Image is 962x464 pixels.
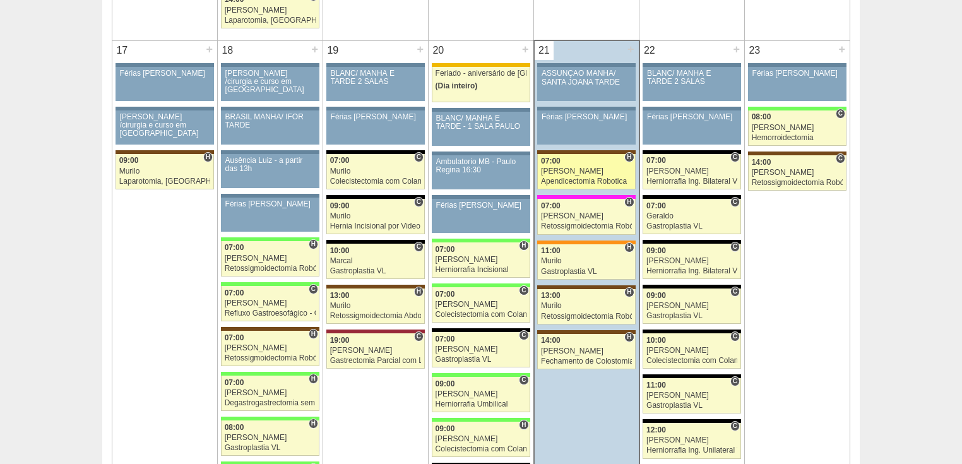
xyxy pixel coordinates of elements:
a: Ausência Luiz - a partir das 13h [221,154,319,188]
div: Key: Santa Joana [326,285,425,289]
div: Key: Blanc [643,374,741,378]
div: [PERSON_NAME] [646,391,737,400]
span: 07:00 [225,333,244,342]
div: Murilo [541,302,632,310]
div: Colecistectomia com Colangiografia VL [436,311,526,319]
span: 07:00 [225,378,244,387]
span: 09:00 [436,424,455,433]
div: Colecistectomia com Colangiografia VL [646,357,737,365]
div: Murilo [330,302,422,310]
div: [PERSON_NAME] [541,167,632,175]
div: Key: Sírio Libanês [326,330,425,333]
div: Colecistectomia com Colangiografia VL [436,445,526,453]
div: Key: Santa Joana [748,152,846,155]
div: Fechamento de Colostomia ou Enterostomia [541,357,632,366]
div: Hemorroidectomia [752,134,843,142]
div: Key: Brasil [221,372,319,376]
div: + [836,41,847,57]
span: Consultório [730,287,740,297]
div: [PERSON_NAME] [436,345,526,354]
div: BLANC/ MANHÃ E TARDE 2 SALAS [647,69,737,86]
div: 17 [112,41,132,60]
a: Férias [PERSON_NAME] [748,67,846,101]
a: H 09:00 Murilo Laparotomia, [GEOGRAPHIC_DATA], Drenagem, Bridas [116,154,214,189]
div: [PERSON_NAME] [225,6,316,15]
div: Key: Aviso [643,107,741,110]
div: Key: Aviso [432,152,530,155]
span: 07:00 [436,290,455,299]
div: Herniorrafia Umbilical [436,400,526,408]
span: 19:00 [330,336,350,345]
span: 07:00 [225,289,244,297]
div: [PERSON_NAME] [646,302,737,310]
a: C 14:00 [PERSON_NAME] Retossigmoidectomia Robótica [748,155,846,191]
a: H 13:00 Murilo Retossigmoidectomia Abdominal VL [326,289,425,324]
div: Key: Brasil [221,237,319,241]
div: Apendicectomia Robotica [541,177,632,186]
span: 10:00 [646,336,666,345]
div: Férias [PERSON_NAME] [647,113,737,121]
span: 07:00 [436,335,455,343]
span: Hospital [309,419,318,429]
div: Murilo [330,167,422,175]
span: 09:00 [436,379,455,388]
div: + [731,41,742,57]
div: Key: Blanc [643,150,741,154]
span: 13:00 [330,291,350,300]
div: Key: Aviso [432,195,530,199]
div: Gastroplastia VL [225,444,316,452]
a: C 09:00 [PERSON_NAME] Gastroplastia VL [643,289,741,324]
div: Herniorrafia Incisional [436,266,526,274]
span: Hospital [309,239,318,249]
a: H 07:00 [PERSON_NAME] Retossigmoidectomia Robótica [221,241,319,277]
span: 14:00 [541,336,561,345]
div: Murilo [330,212,422,220]
a: [PERSON_NAME] /cirurgia e curso em [GEOGRAPHIC_DATA] [221,67,319,101]
a: C 07:00 [PERSON_NAME] Colecistectomia com Colangiografia VL [432,287,530,323]
div: [PERSON_NAME] [225,389,316,397]
span: 12:00 [646,425,666,434]
span: 10:00 [330,246,350,255]
div: Key: Aviso [116,107,214,110]
div: 20 [429,41,448,60]
div: [PERSON_NAME] [330,347,422,355]
span: (Dia inteiro) [436,81,478,90]
div: [PERSON_NAME] [646,257,737,265]
a: BLANC/ MANHÃ E TARDE 2 SALAS [643,67,741,101]
div: Gastrectomia Parcial com Linfadenectomia [330,357,422,365]
div: BLANC/ MANHÃ E TARDE 2 SALAS [331,69,421,86]
div: Key: São Luiz - SCS [537,241,635,244]
a: H 14:00 [PERSON_NAME] Fechamento de Colostomia ou Enterostomia [537,334,635,369]
span: 14:00 [752,158,771,167]
div: Gastroplastia VL [330,267,422,275]
div: Key: Santa Joana [537,330,635,334]
a: BLANC/ MANHÃ E TARDE 2 SALAS [326,67,425,101]
a: H 07:00 [PERSON_NAME] Degastrogastrectomia sem vago [221,376,319,411]
span: Consultório [730,331,740,342]
div: + [520,41,531,57]
div: Marcal [330,257,422,265]
div: Key: Brasil [221,417,319,420]
a: C 07:00 [PERSON_NAME] Gastroplastia VL [432,332,530,367]
a: Ambulatorio MB - Paulo Regina 16:30 [432,155,530,189]
span: 07:00 [225,243,244,252]
span: 07:00 [541,157,561,165]
div: Key: Brasil [432,283,530,287]
a: Férias [PERSON_NAME] [116,67,214,101]
span: 09:00 [330,201,350,210]
div: Key: Brasil [432,418,530,422]
div: Refluxo Gastroesofágico - Cirurgia VL [225,309,316,318]
div: Key: Brasil [432,239,530,242]
div: 21 [535,41,554,60]
div: + [309,41,320,57]
div: Retossigmoidectomia Robótica [225,354,316,362]
div: [PERSON_NAME] [752,169,843,177]
div: Férias [PERSON_NAME] [752,69,843,78]
span: 07:00 [330,156,350,165]
div: [PERSON_NAME] [225,299,316,307]
a: C 07:00 Murilo Colecistectomia com Colangiografia VL [326,154,425,189]
div: ASSUNÇÃO MANHÃ/ SANTA JOANA TARDE [542,69,631,86]
div: Ausência Luiz - a partir das 13h [225,157,316,173]
a: H 07:00 [PERSON_NAME] Herniorrafia Incisional [432,242,530,278]
a: H 13:00 Murilo Retossigmoidectomia Robótica [537,289,635,324]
